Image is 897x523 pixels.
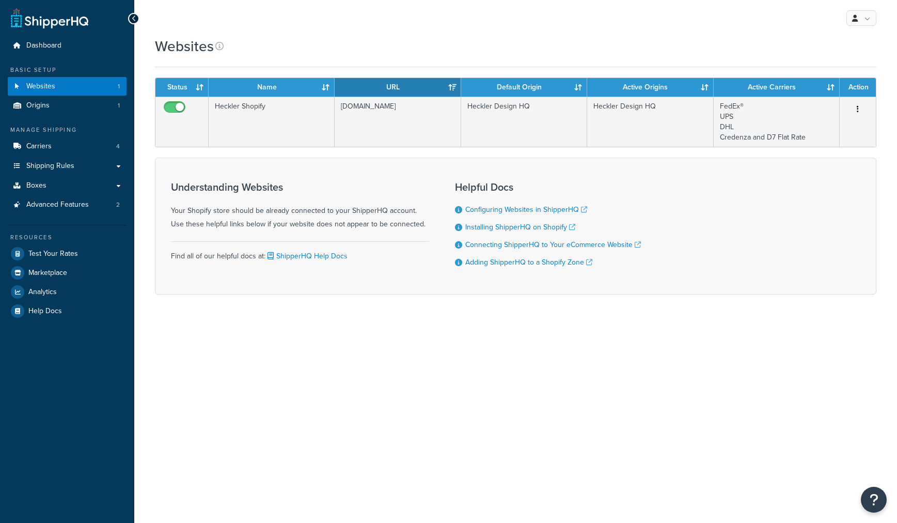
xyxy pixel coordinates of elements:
[28,307,62,316] span: Help Docs
[8,36,127,55] a: Dashboard
[8,195,127,214] li: Advanced Features
[118,101,120,110] span: 1
[587,78,713,97] th: Active Origins: activate to sort column ascending
[8,137,127,156] a: Carriers 4
[209,78,335,97] th: Name: activate to sort column ascending
[8,157,127,176] a: Shipping Rules
[465,222,575,233] a: Installing ShipperHQ on Shopify
[28,269,67,278] span: Marketplace
[28,250,78,258] span: Test Your Rates
[8,264,127,282] a: Marketplace
[465,204,587,215] a: Configuring Websites in ShipperHQ
[155,78,209,97] th: Status: activate to sort column ascending
[465,239,641,250] a: Connecting ShipperHQ to Your eCommerce Website
[8,66,127,74] div: Basic Setup
[28,288,57,297] span: Analytics
[587,97,713,147] td: Heckler Design HQ
[714,78,840,97] th: Active Carriers: activate to sort column ascending
[8,302,127,320] a: Help Docs
[26,142,52,151] span: Carriers
[461,78,587,97] th: Default Origin: activate to sort column ascending
[8,195,127,214] a: Advanced Features 2
[840,78,876,97] th: Action
[26,82,55,91] span: Websites
[209,97,335,147] td: Heckler Shopify
[8,77,127,96] li: Websites
[8,244,127,263] a: Test Your Rates
[118,82,120,91] span: 1
[26,101,50,110] span: Origins
[465,257,592,268] a: Adding ShipperHQ to a Shopify Zone
[714,97,840,147] td: FedEx® UPS DHL Credenza and D7 Flat Rate
[8,126,127,134] div: Manage Shipping
[461,97,587,147] td: Heckler Design HQ
[335,97,461,147] td: [DOMAIN_NAME]
[171,241,429,263] div: Find all of our helpful docs at:
[11,8,88,28] a: ShipperHQ Home
[26,162,74,171] span: Shipping Rules
[26,181,46,190] span: Boxes
[26,41,61,50] span: Dashboard
[8,137,127,156] li: Carriers
[455,181,641,193] h3: Helpful Docs
[26,201,89,209] span: Advanced Features
[171,181,429,231] div: Your Shopify store should be already connected to your ShipperHQ account. Use these helpful links...
[335,78,461,97] th: URL: activate to sort column ascending
[8,176,127,195] a: Boxes
[8,283,127,301] a: Analytics
[861,487,887,513] button: Open Resource Center
[116,201,120,209] span: 2
[8,233,127,242] div: Resources
[265,251,348,261] a: ShipperHQ Help Docs
[116,142,120,151] span: 4
[8,77,127,96] a: Websites 1
[171,181,429,193] h3: Understanding Websites
[155,36,214,56] h1: Websites
[8,96,127,115] li: Origins
[8,96,127,115] a: Origins 1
